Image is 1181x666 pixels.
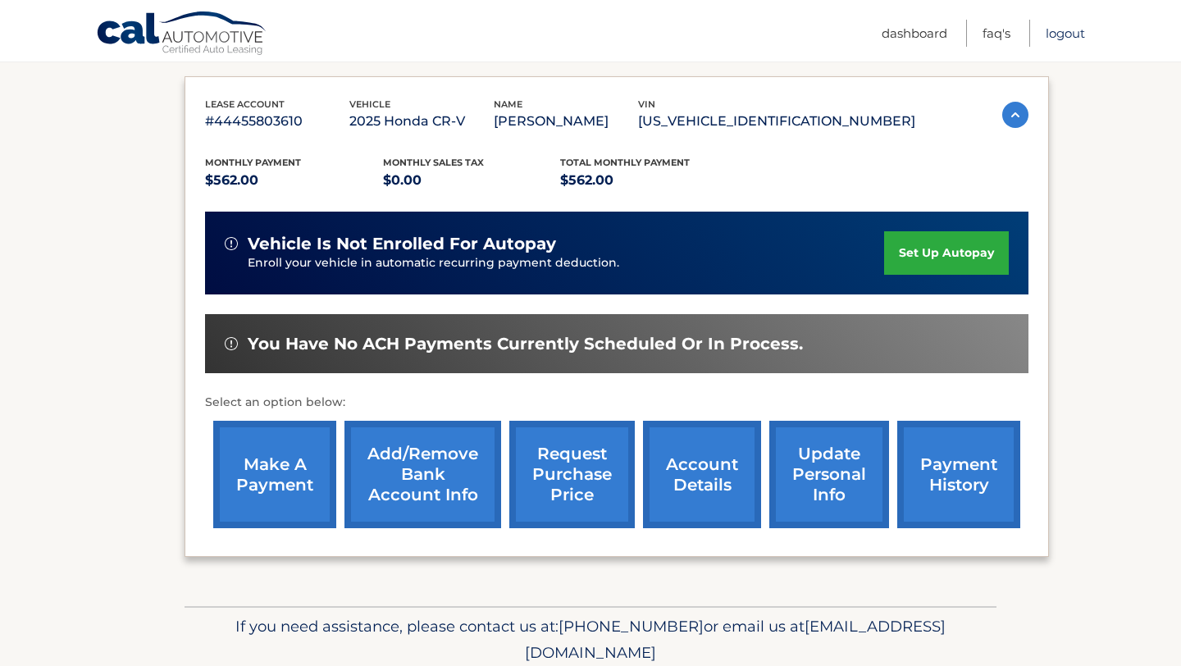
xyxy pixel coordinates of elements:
a: account details [643,421,761,528]
p: 2025 Honda CR-V [349,110,494,133]
p: Select an option below: [205,393,1028,413]
p: $0.00 [383,169,561,192]
span: vin [638,98,655,110]
span: You have no ACH payments currently scheduled or in process. [248,334,803,354]
span: Monthly Payment [205,157,301,168]
a: Cal Automotive [96,11,268,58]
a: FAQ's [983,20,1010,47]
a: Logout [1046,20,1085,47]
p: $562.00 [205,169,383,192]
span: [EMAIL_ADDRESS][DOMAIN_NAME] [525,617,946,662]
a: Dashboard [882,20,947,47]
p: $562.00 [560,169,738,192]
span: vehicle is not enrolled for autopay [248,234,556,254]
a: request purchase price [509,421,635,528]
p: Enroll your vehicle in automatic recurring payment deduction. [248,254,884,272]
img: accordion-active.svg [1002,102,1028,128]
span: Total Monthly Payment [560,157,690,168]
a: payment history [897,421,1020,528]
p: [US_VEHICLE_IDENTIFICATION_NUMBER] [638,110,915,133]
p: [PERSON_NAME] [494,110,638,133]
p: If you need assistance, please contact us at: or email us at [195,614,986,666]
img: alert-white.svg [225,337,238,350]
p: #44455803610 [205,110,349,133]
img: alert-white.svg [225,237,238,250]
span: lease account [205,98,285,110]
a: set up autopay [884,231,1009,275]
a: make a payment [213,421,336,528]
a: Add/Remove bank account info [344,421,501,528]
span: vehicle [349,98,390,110]
span: [PHONE_NUMBER] [559,617,704,636]
a: update personal info [769,421,889,528]
span: name [494,98,522,110]
span: Monthly sales Tax [383,157,484,168]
